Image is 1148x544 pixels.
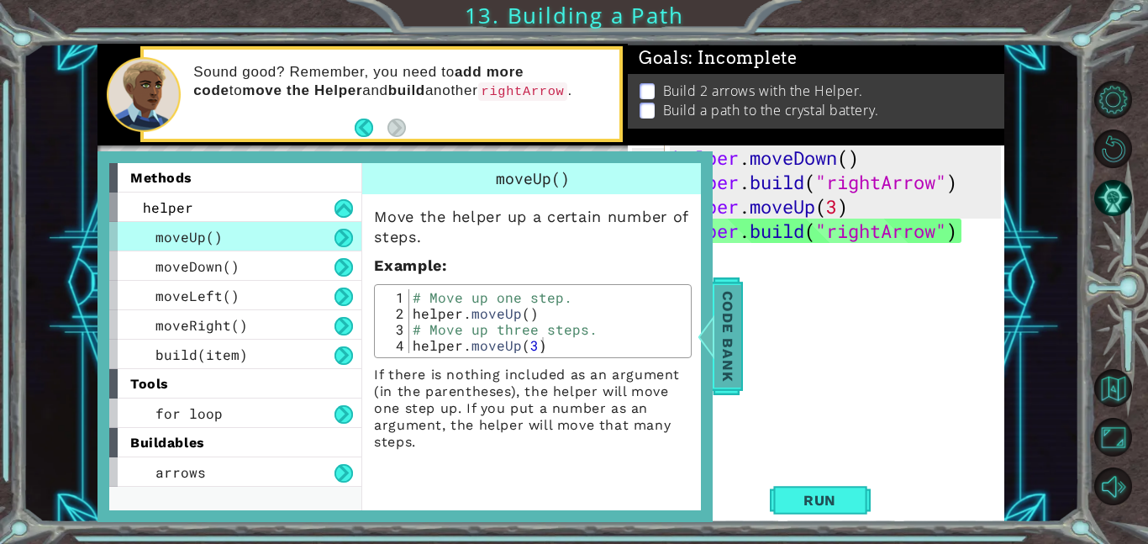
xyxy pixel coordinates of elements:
span: Example [374,256,442,274]
span: Code Bank [714,285,741,388]
span: moveRight() [155,316,248,334]
span: : Incomplete [688,48,797,68]
p: Move the helper up a certain number of steps. [374,207,692,247]
div: methods [109,163,361,193]
span: for loop [155,404,223,422]
span: tools [130,376,169,392]
div: moveUp() [362,163,703,194]
button: Shift+Enter: Run current code. [770,481,871,519]
span: buildables [130,435,205,451]
p: Build 2 arrows with the Helper. [663,82,863,100]
span: Goals [639,48,798,69]
button: Restart Level [1094,129,1132,167]
span: moveDown() [155,257,240,275]
div: tools [109,369,361,399]
div: 3 [379,321,409,337]
div: 1 [632,148,665,172]
span: helper [143,198,193,216]
button: AI Hint [1094,179,1132,217]
span: arrows [155,463,206,481]
span: moveUp() [155,228,223,246]
button: Mute [1094,467,1132,505]
span: moveUp() [496,168,570,188]
span: build(item) [155,346,248,363]
button: Back to Map [1094,369,1132,407]
button: Back [355,119,387,137]
code: rightArrow [478,82,568,101]
button: Level Options [1094,81,1132,119]
a: Back to Map [1097,364,1148,413]
p: Sound good? Remember, you need to to and another . [193,63,607,101]
button: Maximize Browser [1094,418,1132,456]
span: moveLeft() [155,287,240,304]
div: 2 [379,305,409,321]
p: Build a path to the crystal battery. [663,101,879,119]
span: Run [787,492,853,509]
strong: build [388,82,425,98]
div: 4 [379,337,409,353]
div: buildables [109,428,361,457]
strong: : [374,256,447,274]
div: 1 [379,289,409,305]
p: If there is nothing included as an argument (in the parentheses), the helper will move one step u... [374,367,692,451]
button: Next [387,119,406,137]
strong: move the Helper [242,82,362,98]
span: methods [130,170,192,186]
